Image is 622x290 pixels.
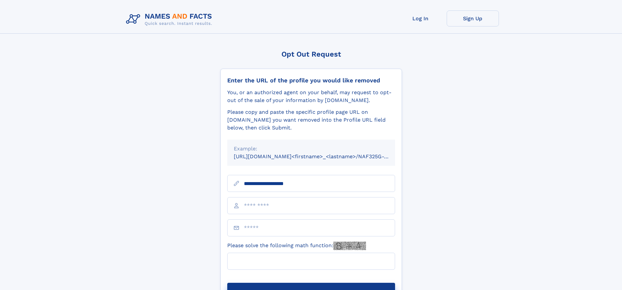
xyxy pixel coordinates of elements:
img: Logo Names and Facts [123,10,217,28]
div: Enter the URL of the profile you would like removed [227,77,395,84]
div: You, or an authorized agent on your behalf, may request to opt-out of the sale of your informatio... [227,89,395,104]
a: Log In [394,10,447,26]
label: Please solve the following math function: [227,242,366,250]
small: [URL][DOMAIN_NAME]<firstname>_<lastname>/NAF325G-xxxxxxxx [234,153,407,160]
div: Please copy and paste the specific profile page URL on [DOMAIN_NAME] you want removed into the Pr... [227,108,395,132]
div: Example: [234,145,389,153]
a: Sign Up [447,10,499,26]
div: Opt Out Request [220,50,402,58]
